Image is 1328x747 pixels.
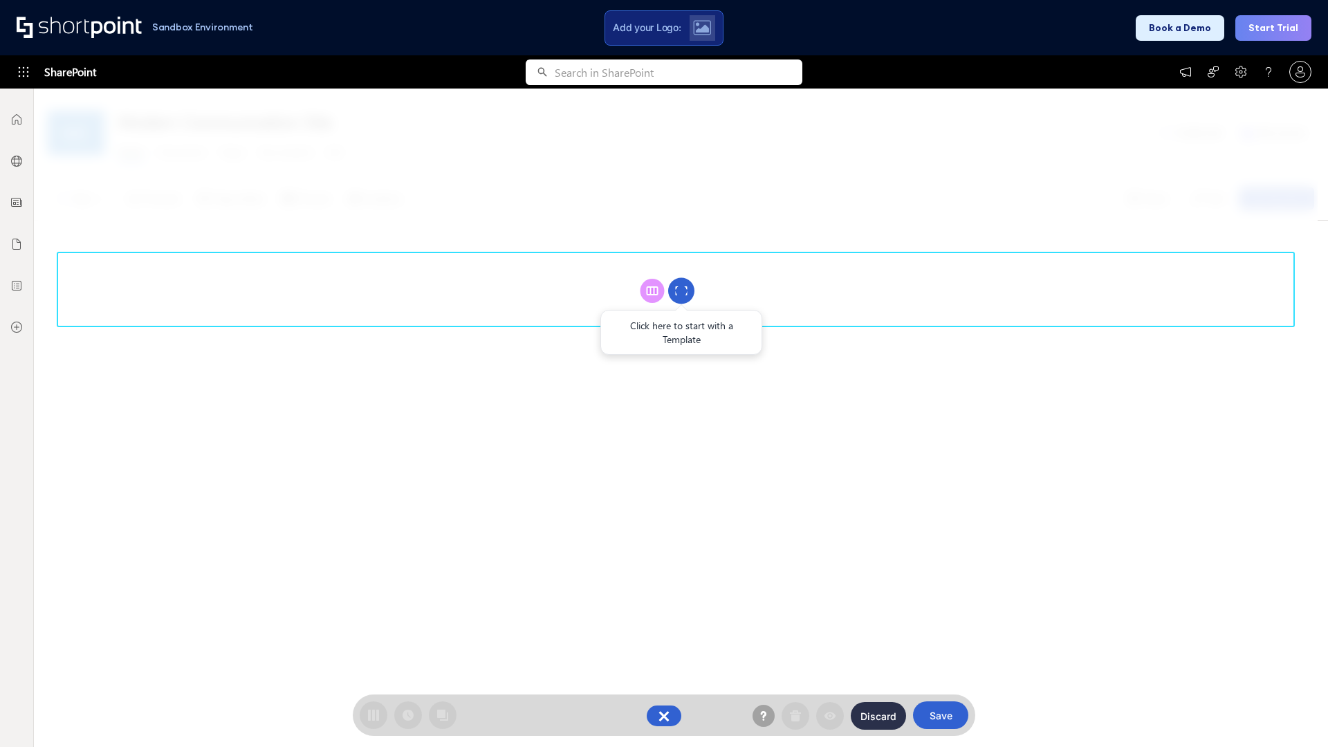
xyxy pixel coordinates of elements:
[1259,681,1328,747] iframe: Chat Widget
[693,20,711,35] img: Upload logo
[44,55,96,89] span: SharePoint
[1136,15,1224,41] button: Book a Demo
[1235,15,1311,41] button: Start Trial
[152,24,253,31] h1: Sandbox Environment
[851,702,906,730] button: Discard
[913,701,968,729] button: Save
[555,59,802,85] input: Search in SharePoint
[613,21,681,34] span: Add your Logo:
